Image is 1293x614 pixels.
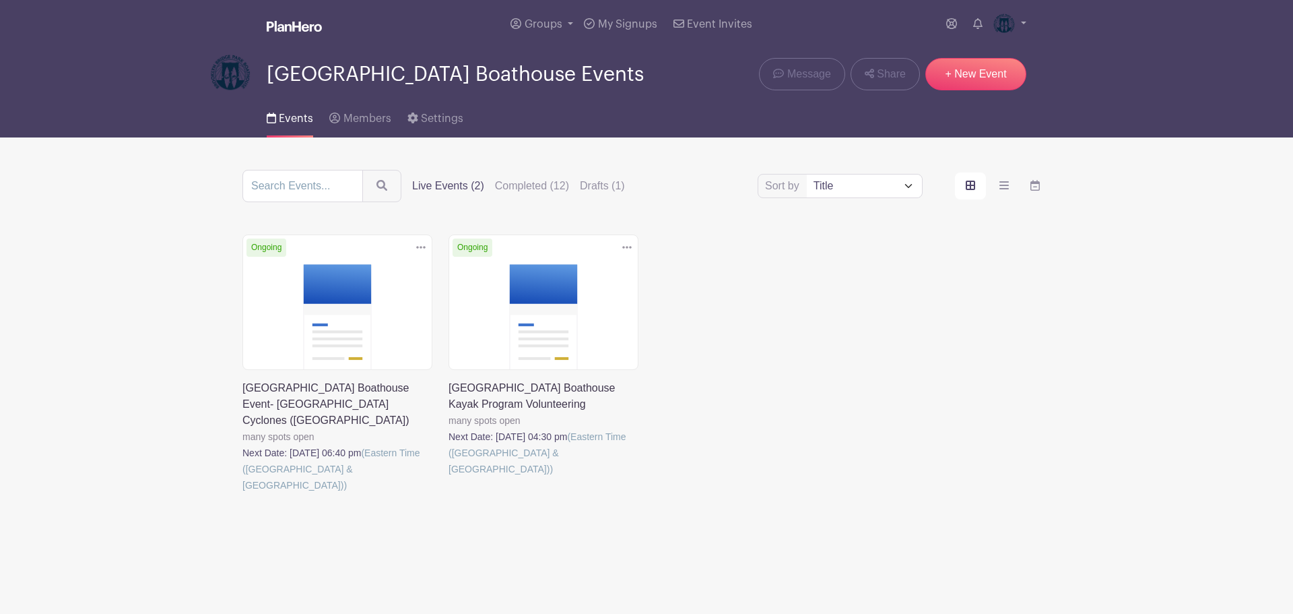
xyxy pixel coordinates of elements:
span: My Signups [598,19,657,30]
span: Message [787,66,831,82]
a: Message [759,58,844,90]
a: Events [267,94,313,137]
a: Share [851,58,920,90]
a: + New Event [925,58,1026,90]
span: Events [279,113,313,124]
label: Completed (12) [495,178,569,194]
span: Share [877,66,906,82]
a: Settings [407,94,463,137]
label: Live Events (2) [412,178,484,194]
label: Sort by [765,178,803,194]
span: [GEOGRAPHIC_DATA] Boathouse Events [267,63,644,86]
span: Groups [525,19,562,30]
input: Search Events... [242,170,363,202]
span: Settings [421,113,463,124]
span: Members [343,113,391,124]
div: filters [412,178,625,194]
span: Event Invites [687,19,752,30]
img: Logo-Title.png [210,54,251,94]
div: order and view [955,173,1051,199]
img: Logo-Title.png [993,13,1015,35]
label: Drafts (1) [580,178,625,194]
a: Members [329,94,391,137]
img: logo_white-6c42ec7e38ccf1d336a20a19083b03d10ae64f83f12c07503d8b9e83406b4c7d.svg [267,21,322,32]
